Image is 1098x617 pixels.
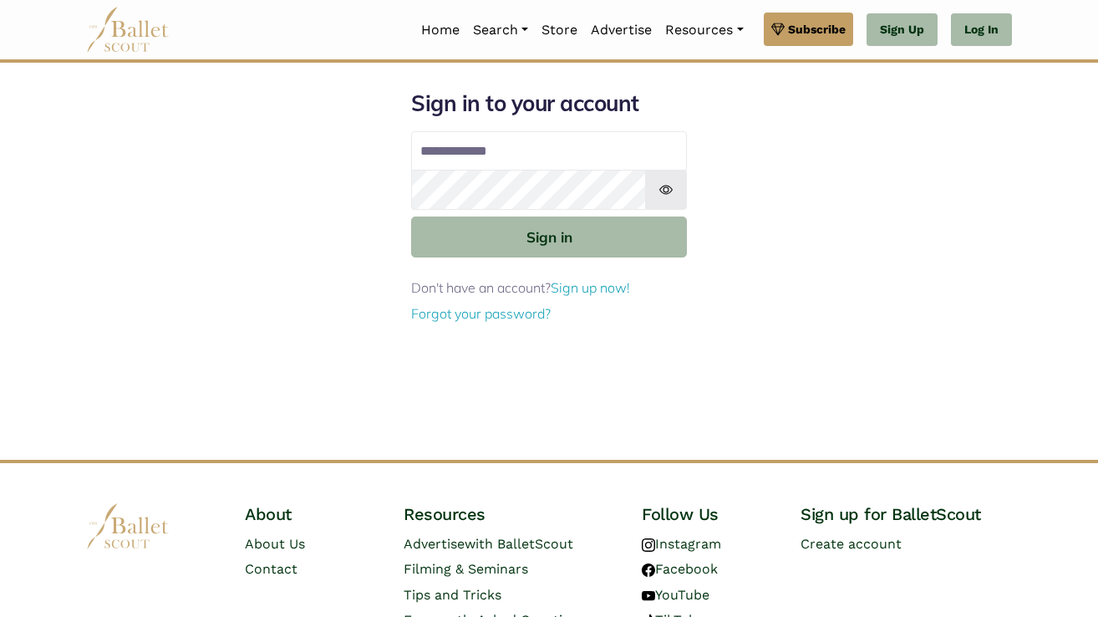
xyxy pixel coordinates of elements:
span: Subscribe [788,20,846,38]
a: Store [535,13,584,48]
img: facebook logo [642,563,655,577]
img: youtube logo [642,589,655,603]
h4: Follow Us [642,503,774,525]
a: Sign Up [867,13,938,47]
a: Forgot your password? [411,305,551,322]
a: Search [466,13,535,48]
h1: Sign in to your account [411,89,687,118]
p: Don't have an account? [411,278,687,299]
a: Filming & Seminars [404,561,528,577]
h4: Resources [404,503,615,525]
h4: Sign up for BalletScout [801,503,1012,525]
a: Log In [951,13,1012,47]
a: Advertisewith BalletScout [404,536,573,552]
a: Advertise [584,13,658,48]
a: Create account [801,536,902,552]
img: instagram logo [642,538,655,552]
a: Sign up now! [551,279,630,296]
a: Resources [658,13,750,48]
img: gem.svg [771,20,785,38]
span: with BalletScout [465,536,573,552]
a: Subscribe [764,13,853,46]
button: Sign in [411,217,687,258]
a: About Us [245,536,305,552]
a: YouTube [642,587,709,603]
a: Instagram [642,536,721,552]
h4: About [245,503,377,525]
a: Home [414,13,466,48]
a: Facebook [642,561,718,577]
a: Contact [245,561,297,577]
img: logo [86,503,170,549]
a: Tips and Tricks [404,587,501,603]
